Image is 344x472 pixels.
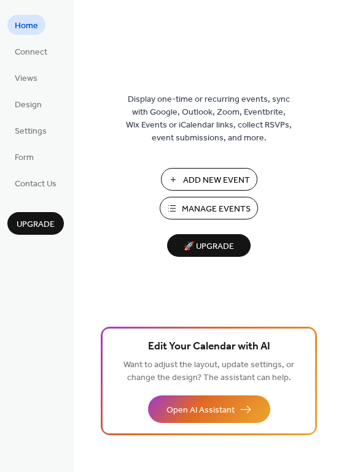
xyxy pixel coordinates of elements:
[7,173,64,193] a: Contact Us
[15,20,38,32] span: Home
[15,99,42,112] span: Design
[15,151,34,164] span: Form
[7,147,41,167] a: Form
[15,72,37,85] span: Views
[7,120,54,140] a: Settings
[15,178,57,191] span: Contact Us
[160,197,258,219] button: Manage Events
[7,94,49,114] a: Design
[7,67,45,88] a: Views
[148,338,270,356] span: Edit Your Calendar with AI
[161,168,257,191] button: Add New Event
[15,46,47,59] span: Connect
[123,357,294,386] span: Want to adjust the layout, update settings, or change the design? The assistant can help.
[7,15,45,35] a: Home
[148,395,270,423] button: Open AI Assistant
[183,174,250,187] span: Add New Event
[182,203,251,216] span: Manage Events
[167,234,251,257] button: 🚀 Upgrade
[7,41,55,61] a: Connect
[15,125,47,138] span: Settings
[166,404,235,417] span: Open AI Assistant
[174,238,243,255] span: 🚀 Upgrade
[17,218,55,231] span: Upgrade
[7,212,64,235] button: Upgrade
[126,93,292,145] span: Display one-time or recurring events, sync with Google, Outlook, Zoom, Eventbrite, Wix Events or ...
